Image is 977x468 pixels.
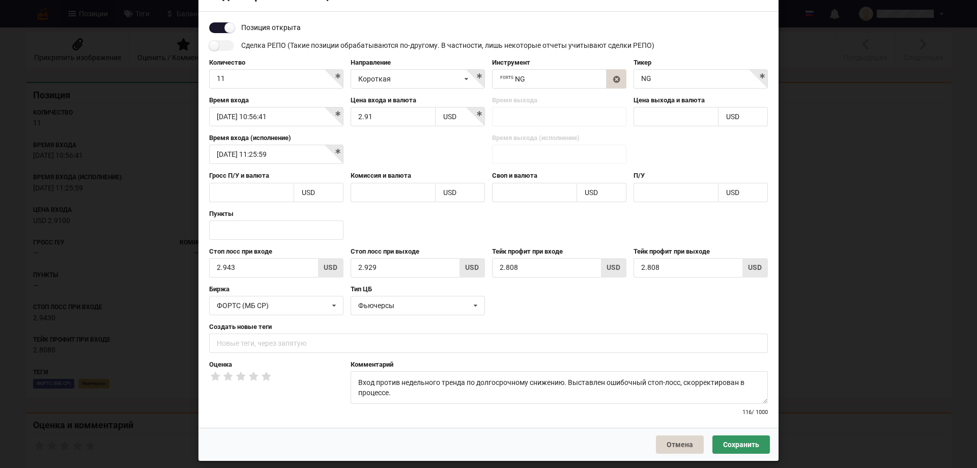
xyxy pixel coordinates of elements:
div: Короткая [358,75,391,82]
label: Стоп лосс при входе [209,247,343,256]
label: Инструмент [492,58,626,67]
label: Количество [209,58,343,67]
p: Вход против недельного тренда по долгосрочному снижению. Выставлен ошибочный стоп-лосс, скорректи... [358,377,760,398]
div: USD [443,113,456,120]
label: Цена выхода и валюта [634,96,768,105]
small: FORTS [500,75,513,80]
div: USD [726,113,739,120]
label: Время входа (исполнение) [209,133,343,143]
label: Цена входа и валюта [351,96,485,105]
label: Сделка РЕПО (Такие позиции обрабатываются по-другому. В частности, лишь некоторые отчеты учитываю... [209,40,654,51]
div: USD [742,258,768,278]
label: Своп и валюта [492,171,626,180]
label: Направление [351,58,485,67]
label: Пункты [209,209,343,218]
label: Тип ЦБ [351,285,485,294]
label: Гросс П/У и валюта [209,171,343,180]
button: Отмена [656,435,704,454]
label: Биржа [209,285,343,294]
div: USD [443,189,456,196]
label: П/У [634,171,768,180]
button: Сохранить [712,435,770,454]
label: Создать новые теги [209,322,768,332]
div: Фьючерсы [358,302,470,309]
label: Комментарий [351,360,768,369]
input: Новые теги, через запятую [209,334,768,353]
label: Стоп лосс при выходе [351,247,485,256]
div: USD [318,258,343,278]
small: 116 / 1000 [742,409,768,416]
div: USD [459,258,485,278]
label: Оценка [209,360,343,369]
label: Позиция открыта [209,22,301,33]
div: USD [585,189,598,196]
div: USD [302,189,315,196]
div: USD [601,258,626,278]
div: ФОРТС (МБ СР) [217,302,328,309]
label: Тейк профит при входе [492,247,626,256]
label: Комиссия и валюта [351,171,485,180]
div: USD [726,189,739,196]
label: Тикер [634,58,768,67]
div: NG [500,75,525,82]
label: Время входа [209,96,343,105]
label: Тейк профит при выходе [634,247,768,256]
